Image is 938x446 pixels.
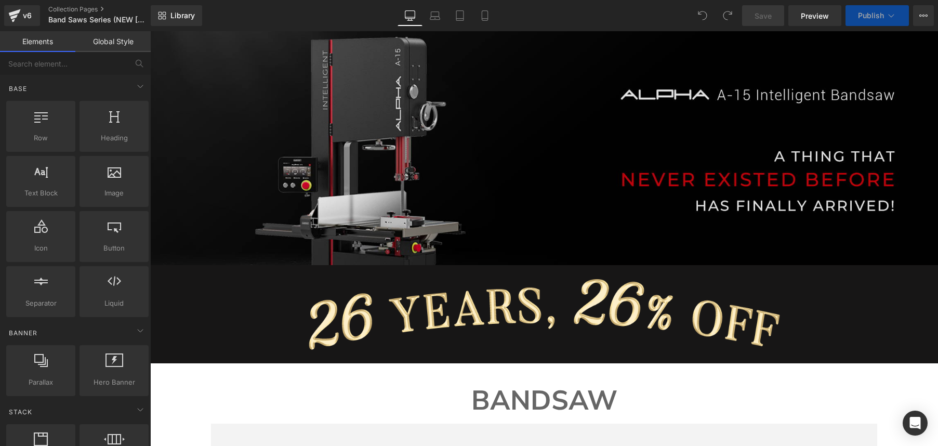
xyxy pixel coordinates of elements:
span: Banner [8,328,38,338]
span: Icon [9,243,72,254]
button: More [913,5,934,26]
a: Collection Pages [48,5,168,14]
span: Row [9,133,72,143]
div: Open Intercom Messenger [903,411,928,436]
a: v6 [4,5,40,26]
div: v6 [21,9,34,22]
span: Text Block [9,188,72,199]
a: Preview [788,5,841,26]
button: Publish [845,5,909,26]
strong: BANDSAW [321,351,467,388]
a: Laptop [422,5,447,26]
a: Global Style [75,31,151,52]
a: Tablet [447,5,472,26]
span: Stack [8,407,33,417]
button: Redo [717,5,738,26]
span: Publish [858,11,884,20]
span: Save [755,10,772,21]
button: Undo [692,5,713,26]
span: Image [83,188,146,199]
a: New Library [151,5,202,26]
a: Mobile [472,5,497,26]
span: Base [8,84,28,94]
span: Preview [801,10,829,21]
span: Hero Banner [83,377,146,388]
span: Band Saws Series (NEW [DATE]) [48,16,148,24]
span: Separator [9,298,72,309]
span: Heading [83,133,146,143]
span: Library [170,11,195,20]
span: Parallax [9,377,72,388]
a: Desktop [398,5,422,26]
span: Button [83,243,146,254]
span: Liquid [83,298,146,309]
